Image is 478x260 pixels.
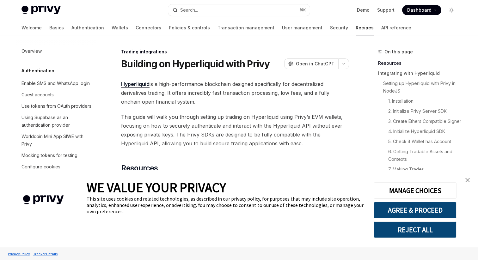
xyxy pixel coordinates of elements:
[21,163,60,171] div: Configure cookies
[16,78,97,89] a: Enable SMS and WhatsApp login
[169,20,210,35] a: Policies & controls
[388,126,462,136] a: 4. Initialize Hyperliquid SDK
[407,7,432,13] span: Dashboard
[16,161,97,172] a: Configure cookies
[465,178,470,182] img: close banner
[49,20,64,35] a: Basics
[388,116,462,126] a: 3. Create Ethers Compatible Signer
[21,67,54,75] h5: Authentication
[402,5,441,15] a: Dashboard
[388,164,462,174] a: 7. Making Trades
[388,106,462,116] a: 2. Initialize Privy Server SDK
[299,8,306,13] span: ⌘ K
[16,89,97,100] a: Guest accounts
[112,20,128,35] a: Wallets
[446,5,457,15] button: Toggle dark mode
[16,131,97,150] a: Worldcoin Mini App SIWE with Privy
[136,20,161,35] a: Connectors
[21,6,61,15] img: light logo
[378,58,462,68] a: Resources
[374,202,457,218] button: AGREE & PROCEED
[296,61,334,67] span: Open in ChatGPT
[121,80,349,106] span: is a high-performance blockchain designed specifically for decentralized derivatives trading. It ...
[21,80,90,87] div: Enable SMS and WhatsApp login
[16,112,97,131] a: Using Supabase as an authentication provider
[6,248,32,259] a: Privacy Policy
[21,152,77,159] div: Mocking tokens for testing
[21,102,91,110] div: Use tokens from OAuth providers
[381,20,411,35] a: API reference
[357,7,370,13] a: Demo
[282,20,322,35] a: User management
[388,96,462,106] a: 1. Installation
[21,91,54,99] div: Guest accounts
[121,58,270,70] h1: Building on Hyperliquid with Privy
[21,47,42,55] div: Overview
[356,20,374,35] a: Recipes
[121,112,349,148] span: This guide will walk you through setting up trading on Hyperliquid using Privy’s EVM wallets, foc...
[330,20,348,35] a: Security
[388,136,462,147] a: 5. Check if Wallet has Account
[378,68,462,78] a: Integrating with Hyperliquid
[121,81,150,88] a: Hyperliquid
[218,20,274,35] a: Transaction management
[374,221,457,238] button: REJECT ALL
[121,49,349,55] div: Trading integrations
[388,147,462,164] a: 6. Getting Tradable Assets and Contexts
[180,6,198,14] div: Search...
[87,196,364,215] div: This site uses cookies and related technologies, as described in our privacy policy, for purposes...
[16,150,97,161] a: Mocking tokens for testing
[284,58,338,69] button: Open in ChatGPT
[383,78,462,96] a: Setting up Hyperliquid with Privy in NodeJS
[16,45,97,57] a: Overview
[168,4,310,16] button: Search...⌘K
[71,20,104,35] a: Authentication
[21,133,94,148] div: Worldcoin Mini App SIWE with Privy
[377,7,395,13] a: Support
[21,114,94,129] div: Using Supabase as an authentication provider
[384,48,413,56] span: On this page
[461,174,474,186] a: close banner
[16,100,97,112] a: Use tokens from OAuth providers
[87,179,226,196] span: WE VALUE YOUR PRIVACY
[374,182,457,199] button: MANAGE CHOICES
[9,186,77,214] img: company logo
[121,163,158,173] span: Resources
[32,248,59,259] a: Tracker Details
[21,20,42,35] a: Welcome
